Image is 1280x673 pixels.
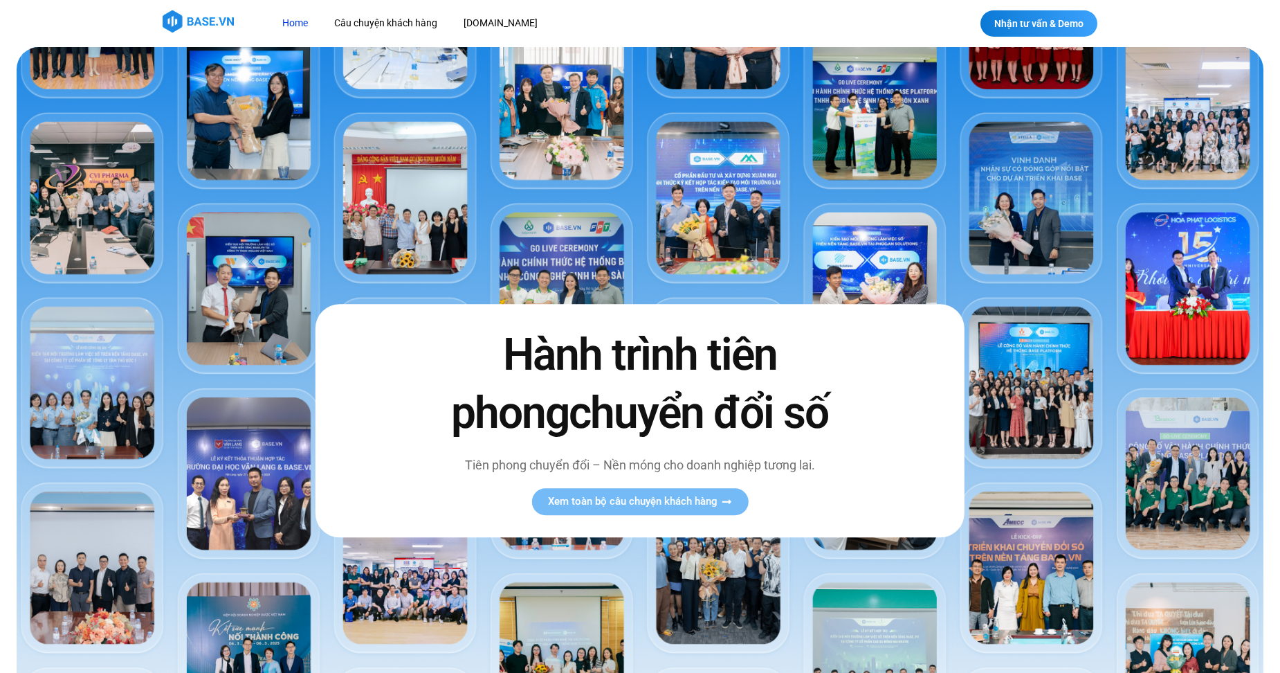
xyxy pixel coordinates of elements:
[548,496,717,507] span: Xem toàn bộ câu chuyện khách hàng
[272,10,749,36] nav: Menu
[980,10,1097,37] a: Nhận tư vấn & Demo
[422,456,858,474] p: Tiên phong chuyển đổi – Nền móng cho doanh nghiệp tương lai.
[531,488,748,515] a: Xem toàn bộ câu chuyện khách hàng
[272,10,318,36] a: Home
[569,387,828,439] span: chuyển đổi số
[453,10,548,36] a: [DOMAIN_NAME]
[422,327,858,442] h2: Hành trình tiên phong
[324,10,448,36] a: Câu chuyện khách hàng
[994,19,1084,28] span: Nhận tư vấn & Demo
